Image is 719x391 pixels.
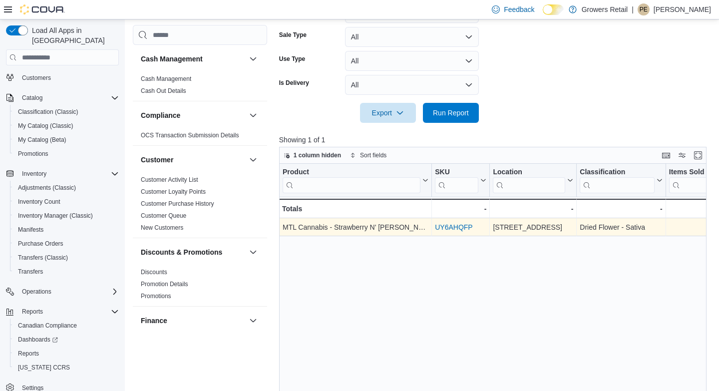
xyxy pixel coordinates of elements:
[141,316,167,326] h3: Finance
[654,3,711,15] p: [PERSON_NAME]
[141,110,180,120] h3: Compliance
[141,281,188,288] a: Promotion Details
[504,4,534,14] span: Feedback
[669,168,710,177] div: Items Sold
[10,181,123,195] button: Adjustments (Classic)
[141,54,245,64] button: Cash Management
[141,155,173,165] h3: Customer
[18,71,119,83] span: Customers
[435,223,472,231] a: UY6AHQFP
[18,306,47,318] button: Reports
[493,168,573,193] button: Location
[141,188,206,196] span: Customer Loyalty Points
[18,240,63,248] span: Purchase Orders
[283,168,420,193] div: Product
[2,70,123,84] button: Customers
[18,92,46,104] button: Catalog
[14,266,47,278] a: Transfers
[2,285,123,299] button: Operations
[10,237,123,251] button: Purchase Orders
[141,224,183,231] a: New Customers
[18,306,119,318] span: Reports
[435,203,486,215] div: -
[20,4,65,14] img: Cova
[247,109,259,121] button: Compliance
[247,246,259,258] button: Discounts & Promotions
[14,362,119,374] span: Washington CCRS
[141,75,191,82] a: Cash Management
[14,320,81,332] a: Canadian Compliance
[360,151,386,159] span: Sort fields
[283,168,428,193] button: Product
[283,168,420,177] div: Product
[18,268,43,276] span: Transfers
[345,75,479,95] button: All
[14,334,62,346] a: Dashboards
[493,168,565,177] div: Location
[2,91,123,105] button: Catalog
[22,308,43,316] span: Reports
[10,209,123,223] button: Inventory Manager (Classic)
[10,223,123,237] button: Manifests
[14,106,82,118] a: Classification (Classic)
[22,170,46,178] span: Inventory
[283,221,428,233] div: MTL Cannabis - Strawberry N' [PERSON_NAME] 14g
[14,196,64,208] a: Inventory Count
[669,168,710,193] div: Items Sold
[660,149,672,161] button: Keyboard shortcuts
[279,79,309,87] label: Is Delivery
[141,176,198,184] span: Customer Activity List
[14,182,119,194] span: Adjustments (Classic)
[345,27,479,47] button: All
[18,322,77,330] span: Canadian Compliance
[18,286,55,298] button: Operations
[14,238,67,250] a: Purchase Orders
[14,134,119,146] span: My Catalog (Beta)
[14,196,119,208] span: Inventory Count
[141,269,167,276] a: Discounts
[10,195,123,209] button: Inventory Count
[18,198,60,206] span: Inventory Count
[14,120,119,132] span: My Catalog (Classic)
[141,75,191,83] span: Cash Management
[141,247,245,257] button: Discounts & Promotions
[580,168,662,193] button: Classification
[141,280,188,288] span: Promotion Details
[14,148,119,160] span: Promotions
[141,224,183,232] span: New Customers
[247,53,259,65] button: Cash Management
[435,168,478,193] div: SKU URL
[346,149,390,161] button: Sort fields
[141,188,206,195] a: Customer Loyalty Points
[10,319,123,333] button: Canadian Compliance
[18,286,119,298] span: Operations
[279,55,305,63] label: Use Type
[133,129,267,145] div: Compliance
[141,200,214,207] a: Customer Purchase History
[10,119,123,133] button: My Catalog (Classic)
[582,3,628,15] p: Growers Retail
[279,135,711,145] p: Showing 1 of 1
[18,122,73,130] span: My Catalog (Classic)
[14,134,70,146] a: My Catalog (Beta)
[692,149,704,161] button: Enter fullscreen
[10,333,123,347] a: Dashboards
[294,151,341,159] span: 1 column hidden
[669,221,718,233] div: 1
[493,203,573,215] div: -
[141,200,214,208] span: Customer Purchase History
[493,221,573,233] div: [STREET_ADDRESS]
[18,212,93,220] span: Inventory Manager (Classic)
[14,320,119,332] span: Canadian Compliance
[423,103,479,123] button: Run Report
[141,337,189,344] a: GL Account Totals
[14,224,119,236] span: Manifests
[14,348,119,360] span: Reports
[18,168,119,180] span: Inventory
[14,362,74,374] a: [US_STATE] CCRS
[2,305,123,319] button: Reports
[669,203,718,215] div: 1
[282,203,428,215] div: Totals
[14,266,119,278] span: Transfers
[141,247,222,257] h3: Discounts & Promotions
